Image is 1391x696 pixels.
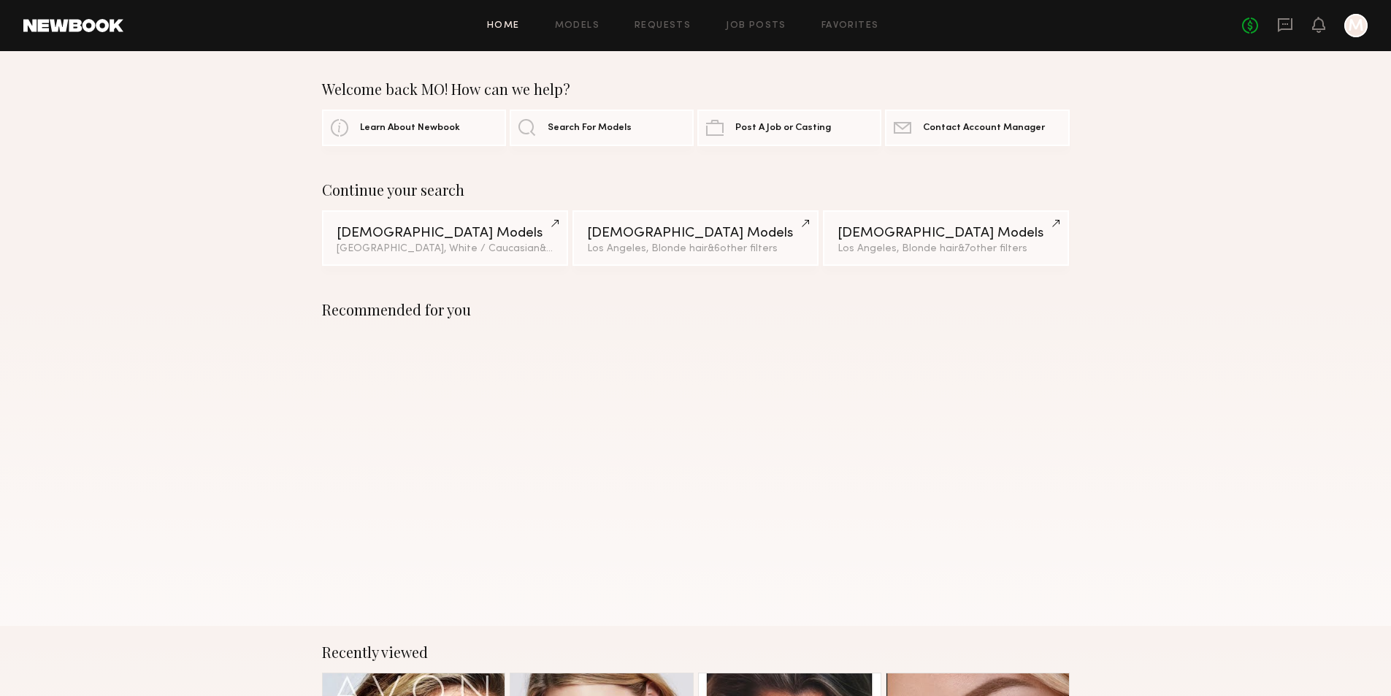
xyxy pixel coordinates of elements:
div: Recommended for you [322,301,1070,318]
a: Home [487,21,520,31]
div: [DEMOGRAPHIC_DATA] Models [337,226,553,240]
div: Continue your search [322,181,1070,199]
div: Los Angeles, Blonde hair [838,244,1054,254]
a: Job Posts [726,21,786,31]
span: Learn About Newbook [360,123,460,133]
a: Search For Models [510,110,694,146]
a: Requests [635,21,691,31]
div: [DEMOGRAPHIC_DATA] Models [838,226,1054,240]
div: Recently viewed [322,643,1070,661]
a: Favorites [821,21,879,31]
span: & 6 other filter s [708,244,778,253]
a: Post A Job or Casting [697,110,881,146]
span: Post A Job or Casting [735,123,831,133]
a: M [1344,14,1368,37]
div: Welcome back MO! How can we help? [322,80,1070,98]
a: Contact Account Manager [885,110,1069,146]
a: Models [555,21,599,31]
div: Los Angeles, Blonde hair [587,244,804,254]
div: [GEOGRAPHIC_DATA], White / Caucasian [337,244,553,254]
span: & 4 other filter s [540,244,610,253]
a: [DEMOGRAPHIC_DATA] ModelsLos Angeles, Blonde hair&7other filters [823,210,1069,266]
div: [DEMOGRAPHIC_DATA] Models [587,226,804,240]
span: Search For Models [548,123,632,133]
span: & 7 other filter s [958,244,1027,253]
span: Contact Account Manager [923,123,1045,133]
a: Learn About Newbook [322,110,506,146]
a: [DEMOGRAPHIC_DATA] ModelsLos Angeles, Blonde hair&6other filters [572,210,819,266]
a: [DEMOGRAPHIC_DATA] Models[GEOGRAPHIC_DATA], White / Caucasian&4other filters [322,210,568,266]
